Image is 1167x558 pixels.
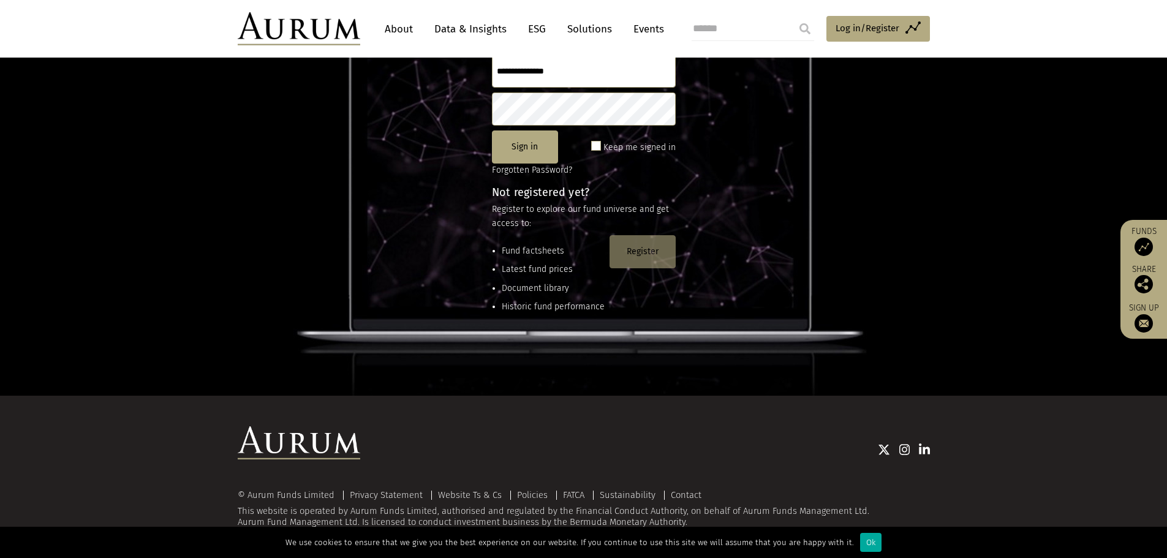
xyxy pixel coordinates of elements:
[492,130,558,164] button: Sign in
[238,426,360,459] img: Aurum Logo
[492,203,676,230] p: Register to explore our fund universe and get access to:
[438,489,502,500] a: Website Ts & Cs
[1127,226,1161,256] a: Funds
[860,533,882,552] div: Ok
[379,18,419,40] a: About
[350,489,423,500] a: Privacy Statement
[919,443,930,456] img: Linkedin icon
[1135,238,1153,256] img: Access Funds
[826,16,930,42] a: Log in/Register
[238,490,930,527] div: This website is operated by Aurum Funds Limited, authorised and regulated by the Financial Conduc...
[1127,265,1161,293] div: Share
[671,489,701,500] a: Contact
[561,18,618,40] a: Solutions
[899,443,910,456] img: Instagram icon
[502,263,605,276] li: Latest fund prices
[492,165,572,175] a: Forgotten Password?
[600,489,655,500] a: Sustainability
[563,489,584,500] a: FATCA
[610,235,676,268] button: Register
[1135,275,1153,293] img: Share this post
[522,18,552,40] a: ESG
[1127,303,1161,333] a: Sign up
[238,491,341,500] div: © Aurum Funds Limited
[502,244,605,258] li: Fund factsheets
[878,443,890,456] img: Twitter icon
[492,187,676,198] h4: Not registered yet?
[836,21,899,36] span: Log in/Register
[502,282,605,295] li: Document library
[1135,314,1153,333] img: Sign up to our newsletter
[603,140,676,155] label: Keep me signed in
[502,300,605,314] li: Historic fund performance
[517,489,548,500] a: Policies
[428,18,513,40] a: Data & Insights
[238,12,360,45] img: Aurum
[627,18,664,40] a: Events
[793,17,817,41] input: Submit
